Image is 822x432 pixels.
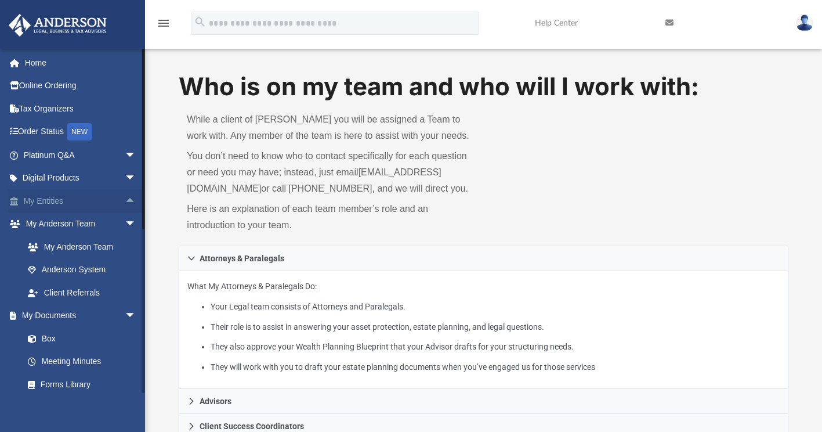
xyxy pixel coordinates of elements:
li: They will work with you to draft your estate planning documents when you’ve engaged us for those ... [211,360,780,375]
span: arrow_drop_down [125,143,148,167]
span: arrow_drop_up [125,189,148,213]
p: Here is an explanation of each team member’s role and an introduction to your team. [187,201,475,233]
a: My Anderson Team [16,235,142,258]
p: While a client of [PERSON_NAME] you will be assigned a Team to work with. Any member of the team ... [187,111,475,144]
a: My Anderson Teamarrow_drop_down [8,213,148,236]
div: Attorneys & Paralegals [179,271,788,389]
span: Client Success Coordinators [200,422,304,430]
a: Advisors [179,389,788,414]
li: Their role is to assist in answering your asset protection, estate planning, and legal questions. [211,320,780,334]
div: NEW [67,123,92,141]
span: arrow_drop_down [125,213,148,236]
i: search [194,16,207,28]
a: My Entitiesarrow_drop_up [8,189,154,213]
span: Attorneys & Paralegals [200,254,284,262]
a: Forms Library [16,373,142,396]
a: Tax Organizers [8,97,154,120]
a: Anderson System [16,258,148,282]
p: You don’t need to know who to contact specifically for each question or need you may have; instea... [187,148,475,197]
a: Meeting Minutes [16,350,148,373]
img: Anderson Advisors Platinum Portal [5,14,110,37]
a: [EMAIL_ADDRESS][DOMAIN_NAME] [187,167,441,193]
h1: Who is on my team and who will I work with: [179,70,788,104]
img: User Pic [796,15,813,31]
span: Advisors [200,397,231,405]
i: menu [157,16,171,30]
li: Your Legal team consists of Attorneys and Paralegals. [211,300,780,314]
span: arrow_drop_down [125,304,148,328]
a: Platinum Q&Aarrow_drop_down [8,143,154,167]
li: They also approve your Wealth Planning Blueprint that your Advisor drafts for your structuring ne... [211,340,780,354]
a: Digital Productsarrow_drop_down [8,167,154,190]
a: Home [8,51,154,74]
p: What My Attorneys & Paralegals Do: [187,279,779,374]
a: Online Ordering [8,74,154,98]
a: Client Referrals [16,281,148,304]
span: arrow_drop_down [125,167,148,190]
a: My Documentsarrow_drop_down [8,304,148,327]
a: Order StatusNEW [8,120,154,144]
a: Box [16,327,142,350]
a: menu [157,22,171,30]
a: Attorneys & Paralegals [179,246,788,271]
